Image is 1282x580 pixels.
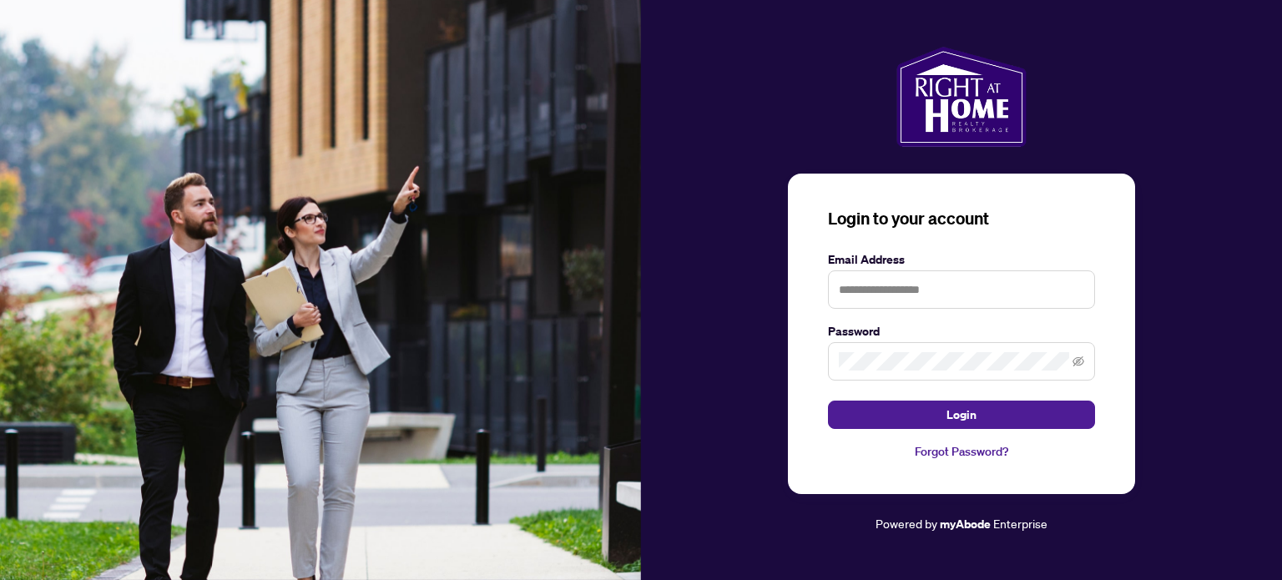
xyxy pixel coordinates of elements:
a: Forgot Password? [828,442,1095,461]
label: Password [828,322,1095,340]
h3: Login to your account [828,207,1095,230]
label: Email Address [828,250,1095,269]
span: eye-invisible [1073,356,1084,367]
button: Login [828,401,1095,429]
span: Powered by [876,516,937,531]
img: ma-logo [896,47,1026,147]
span: Enterprise [993,516,1047,531]
a: myAbode [940,515,991,533]
span: Login [946,401,977,428]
